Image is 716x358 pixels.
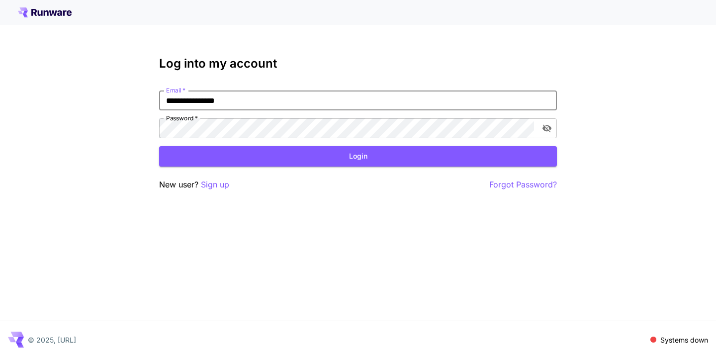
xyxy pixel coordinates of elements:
label: Email [166,86,185,94]
button: Login [159,146,557,167]
label: Password [166,114,198,122]
h3: Log into my account [159,57,557,71]
p: © 2025, [URL] [28,335,76,345]
button: Sign up [201,179,229,191]
button: toggle password visibility [538,119,556,137]
p: New user? [159,179,229,191]
p: Systems down [660,335,708,345]
button: Forgot Password? [489,179,557,191]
